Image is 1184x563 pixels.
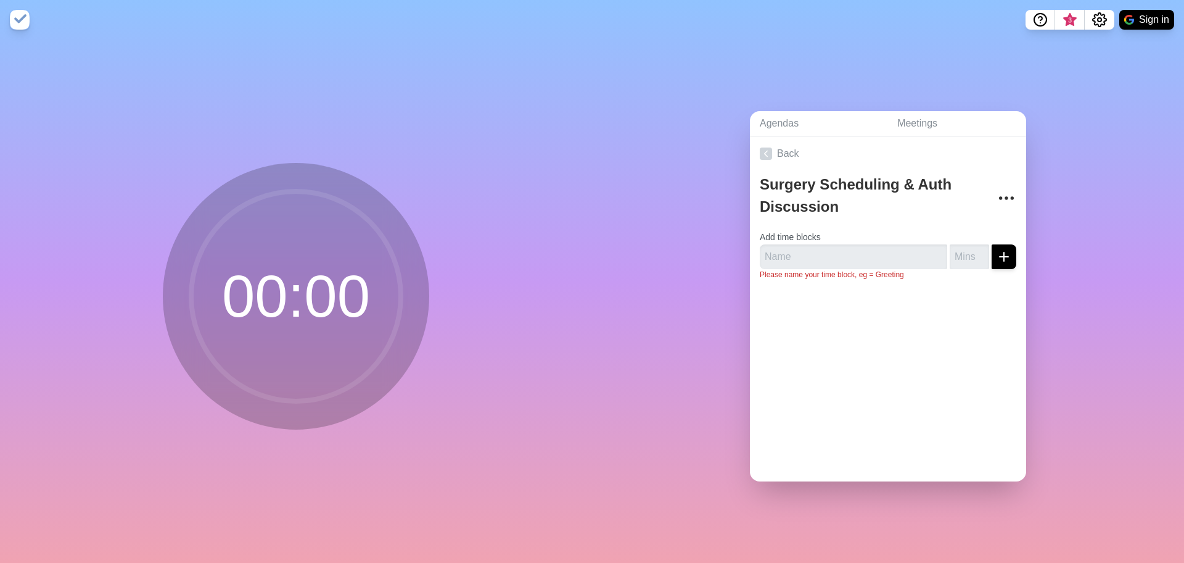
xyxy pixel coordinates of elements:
[760,232,821,242] label: Add time blocks
[1026,10,1055,30] button: Help
[10,10,30,30] img: timeblocks logo
[994,186,1019,211] button: More
[887,111,1026,136] a: Meetings
[750,136,1026,171] a: Back
[1085,10,1114,30] button: Settings
[1119,10,1174,30] button: Sign in
[760,269,1016,280] p: Please name your time block, eg = Greeting
[1065,15,1075,25] span: 3
[950,244,989,269] input: Mins
[750,111,887,136] a: Agendas
[760,244,947,269] input: Name
[1124,15,1134,25] img: google logo
[1055,10,1085,30] button: What’s new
